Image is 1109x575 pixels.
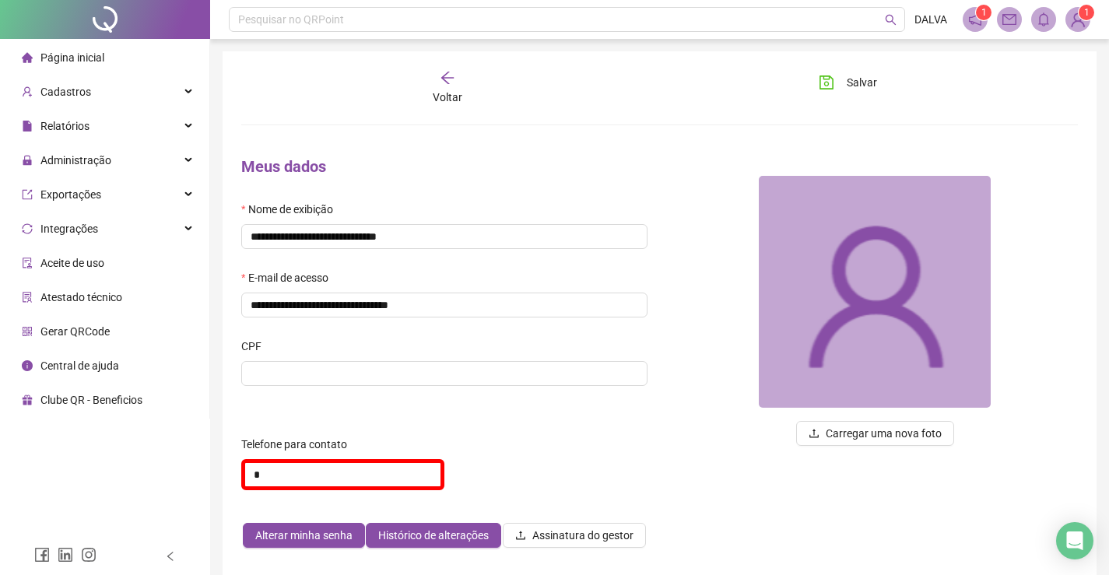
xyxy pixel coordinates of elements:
[981,7,987,18] span: 1
[1037,12,1051,26] span: bell
[378,527,489,544] span: Histórico de alterações
[796,421,954,446] button: uploadCarregar uma nova foto
[40,394,142,406] span: Clube QR - Beneficios
[241,269,339,286] label: E-mail de acesso
[40,120,89,132] span: Relatórios
[22,394,33,405] span: gift
[759,176,991,408] img: 84866
[40,325,110,338] span: Gerar QRCode
[847,74,877,91] span: Salvar
[22,326,33,337] span: qrcode
[40,154,111,167] span: Administração
[241,156,648,177] h4: Meus dados
[22,86,33,97] span: user-add
[1079,5,1094,20] sup: Atualize o seu contato no menu Meus Dados
[40,359,119,372] span: Central de ajuda
[914,11,947,28] span: DALVA
[1066,8,1090,31] img: 84866
[1084,7,1090,18] span: 1
[40,257,104,269] span: Aceite de uso
[165,551,176,562] span: left
[241,201,343,218] label: Nome de exibição
[968,12,982,26] span: notification
[22,258,33,268] span: audit
[885,14,897,26] span: search
[1056,522,1093,559] div: Open Intercom Messenger
[22,189,33,200] span: export
[366,523,501,548] button: Histórico de alterações
[255,527,353,544] span: Alterar minha senha
[22,121,33,131] span: file
[1002,12,1016,26] span: mail
[515,530,526,541] span: upload
[532,527,633,544] span: Assinatura do gestor
[40,86,91,98] span: Cadastros
[22,360,33,371] span: info-circle
[826,425,942,442] span: Carregar uma nova foto
[58,547,73,563] span: linkedin
[807,70,889,95] button: Salvar
[40,223,98,235] span: Integrações
[81,547,97,563] span: instagram
[40,51,104,64] span: Página inicial
[34,547,50,563] span: facebook
[433,91,462,103] span: Voltar
[22,292,33,303] span: solution
[440,70,455,86] span: arrow-left
[40,188,101,201] span: Exportações
[241,338,272,355] label: CPF
[503,523,646,548] button: Assinatura do gestor
[243,523,365,548] button: Alterar minha senha
[819,75,834,90] span: save
[22,155,33,166] span: lock
[22,52,33,63] span: home
[809,428,819,439] span: upload
[241,436,357,453] label: Telefone para contato
[22,223,33,234] span: sync
[40,291,122,303] span: Atestado técnico
[976,5,991,20] sup: 1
